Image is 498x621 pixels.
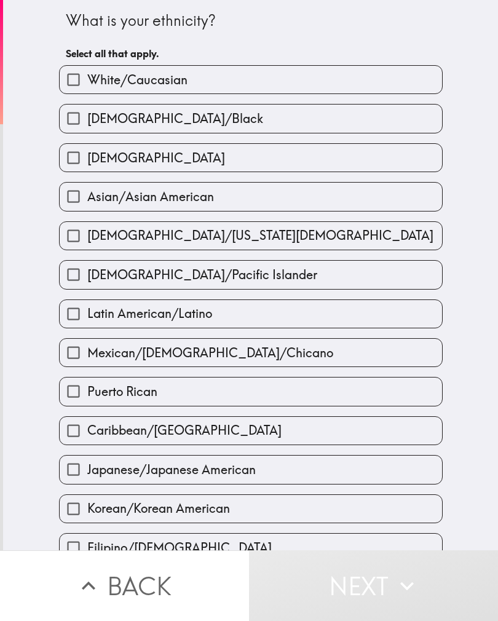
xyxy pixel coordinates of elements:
button: [DEMOGRAPHIC_DATA]/[US_STATE][DEMOGRAPHIC_DATA] [60,222,442,250]
h6: Select all that apply. [66,47,436,60]
span: [DEMOGRAPHIC_DATA]/Black [87,110,263,127]
span: Mexican/[DEMOGRAPHIC_DATA]/Chicano [87,344,333,362]
button: Asian/Asian American [60,183,442,210]
button: Filipino/[DEMOGRAPHIC_DATA] [60,534,442,561]
button: Caribbean/[GEOGRAPHIC_DATA] [60,417,442,445]
button: [DEMOGRAPHIC_DATA] [60,144,442,172]
button: White/Caucasian [60,66,442,93]
span: Asian/Asian American [87,188,214,205]
div: What is your ethnicity? [66,10,436,31]
span: [DEMOGRAPHIC_DATA]/[US_STATE][DEMOGRAPHIC_DATA] [87,227,433,244]
button: Mexican/[DEMOGRAPHIC_DATA]/Chicano [60,339,442,366]
span: White/Caucasian [87,71,188,89]
button: Next [249,550,498,621]
span: Filipino/[DEMOGRAPHIC_DATA] [87,539,272,556]
span: Latin American/Latino [87,305,212,322]
button: Latin American/Latino [60,300,442,328]
button: [DEMOGRAPHIC_DATA]/Pacific Islander [60,261,442,288]
span: [DEMOGRAPHIC_DATA]/Pacific Islander [87,266,317,283]
span: Puerto Rican [87,383,157,400]
span: Korean/Korean American [87,500,230,517]
span: Caribbean/[GEOGRAPHIC_DATA] [87,422,282,439]
button: Japanese/Japanese American [60,456,442,483]
span: [DEMOGRAPHIC_DATA] [87,149,225,167]
button: Puerto Rican [60,378,442,405]
button: Korean/Korean American [60,495,442,523]
button: [DEMOGRAPHIC_DATA]/Black [60,105,442,132]
span: Japanese/Japanese American [87,461,256,478]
